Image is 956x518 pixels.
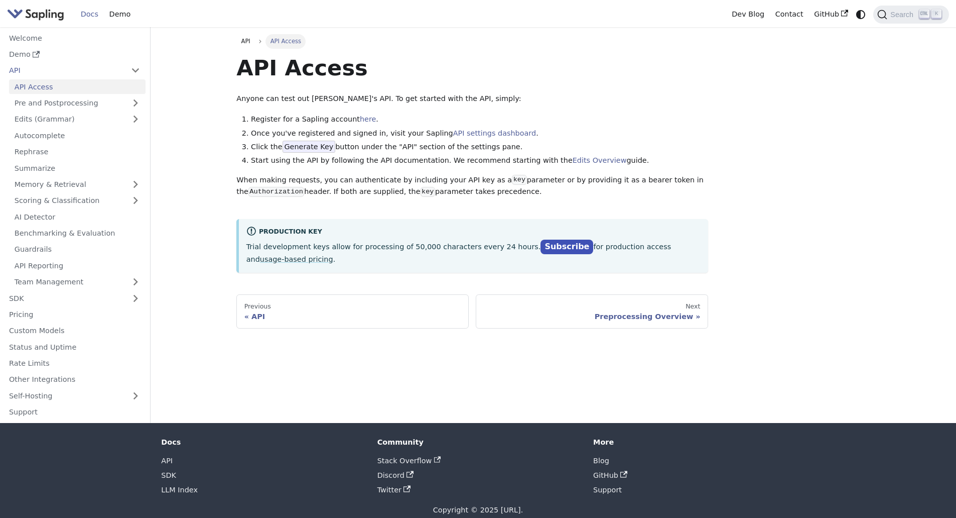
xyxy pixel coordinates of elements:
a: Pricing [4,307,146,322]
div: Preprocessing Overview [484,312,701,321]
span: API [241,38,250,45]
a: Custom Models [4,324,146,338]
a: Rate Limits [4,356,146,371]
a: AI Detector [9,210,146,224]
img: Sapling.ai [7,7,64,22]
a: Benchmarking & Evaluation [9,226,146,241]
a: here [360,115,376,123]
a: Stack Overflow [377,457,441,465]
p: Anyone can test out [PERSON_NAME]'s API. To get started with the API, simply: [236,93,708,105]
a: GitHub [808,7,853,22]
div: Community [377,438,579,447]
a: Subscribe [540,240,593,254]
nav: Docs pages [236,294,708,329]
a: Pre and Postprocessing [9,96,146,111]
a: Support [4,405,146,420]
button: Collapse sidebar category 'API' [125,63,146,78]
span: Generate Key [283,141,336,153]
a: Memory & Retrieval [9,177,146,192]
button: Switch between dark and light mode (currently system mode) [854,7,868,22]
a: API [4,63,125,78]
a: usage-based pricing [260,255,333,263]
div: Previous [244,302,461,310]
span: API Access [265,34,306,48]
a: Welcome [4,31,146,45]
a: Rephrase [9,145,146,159]
a: Docs [75,7,104,22]
li: Register for a Sapling account . [251,114,708,126]
p: Trial development keys allow for processing of 50,000 characters every 24 hours. for production a... [246,240,701,265]
a: SDK [4,291,125,305]
a: Twitter [377,486,411,494]
a: Team Management [9,275,146,289]
a: API [236,34,255,48]
a: Sapling.ai [7,7,68,22]
a: SDK [161,471,176,479]
code: key [421,187,435,197]
a: Support [593,486,622,494]
span: Search [887,11,919,19]
div: Copyright © 2025 [URL]. [161,504,794,516]
button: Search (Ctrl+K) [873,6,948,24]
h1: API Access [236,54,708,81]
a: NextPreprocessing Overview [476,294,708,329]
li: Start using the API by following the API documentation. We recommend starting with the guide. [251,155,708,167]
a: Edits (Grammar) [9,112,146,127]
code: key [512,175,526,185]
a: Summarize [9,161,146,175]
button: Expand sidebar category 'SDK' [125,291,146,305]
a: Guardrails [9,242,146,257]
a: Edits Overview [573,156,627,164]
a: PreviousAPI [236,294,469,329]
div: API [244,312,461,321]
a: Autocomplete [9,128,146,143]
a: Demo [4,47,146,62]
a: Other Integrations [4,372,146,387]
a: LLM Index [161,486,198,494]
a: Discord [377,471,414,479]
a: API [161,457,173,465]
a: Scoring & Classification [9,193,146,208]
a: API settings dashboard [453,129,536,137]
code: Authorization [248,187,304,197]
a: Self-Hosting [4,388,146,403]
nav: Breadcrumbs [236,34,708,48]
a: Blog [593,457,609,465]
a: Contact [770,7,809,22]
li: Once you've registered and signed in, visit your Sapling . [251,128,708,140]
div: Production Key [246,226,701,238]
p: When making requests, you can authenticate by including your API key as a parameter or by providi... [236,174,708,198]
a: Dev Blog [726,7,769,22]
a: Demo [104,7,136,22]
div: Next [484,302,701,310]
a: GitHub [593,471,627,479]
kbd: K [931,10,941,19]
div: More [593,438,795,447]
div: Docs [161,438,363,447]
a: API Reporting [9,258,146,273]
a: API Access [9,79,146,94]
li: Click the button under the "API" section of the settings pane. [251,141,708,153]
a: Status and Uptime [4,340,146,354]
